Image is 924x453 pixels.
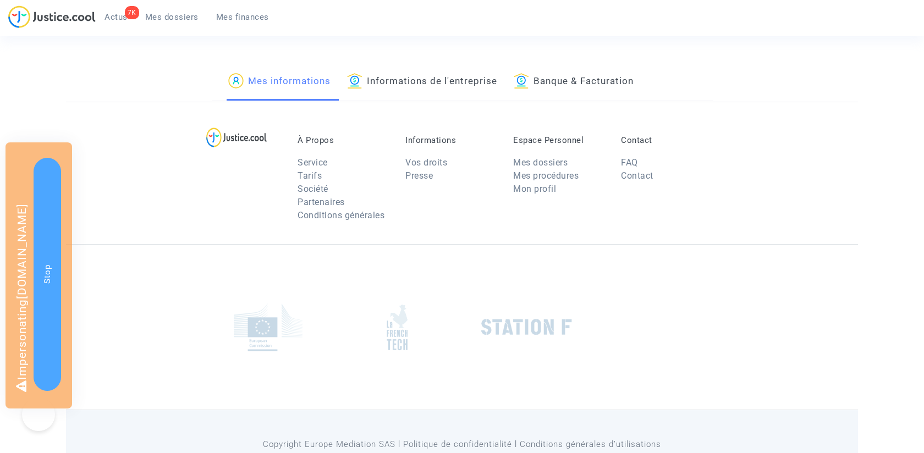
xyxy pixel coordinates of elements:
img: french_tech.png [387,304,408,351]
a: Contact [621,170,653,181]
a: Conditions générales [298,210,384,220]
iframe: Help Scout Beacon - Open [22,398,55,431]
a: FAQ [621,157,638,168]
a: Mon profil [513,184,556,194]
p: À Propos [298,135,389,145]
a: Mes finances [207,9,278,25]
img: jc-logo.svg [8,5,96,28]
span: Mes dossiers [145,12,199,22]
a: Service [298,157,328,168]
img: stationf.png [481,319,572,335]
div: 7K [125,6,139,19]
a: Vos droits [405,157,447,168]
div: Impersonating [5,142,72,408]
a: Partenaires [298,197,345,207]
img: europe_commision.png [234,303,302,351]
p: Informations [405,135,497,145]
img: icon-banque.svg [347,73,362,89]
p: Copyright Europe Mediation SAS l Politique de confidentialité l Conditions générales d’utilisa... [212,438,713,451]
a: Mes informations [228,63,331,101]
a: Presse [405,170,433,181]
a: Mes dossiers [513,157,568,168]
a: Mes dossiers [136,9,207,25]
a: Informations de l'entreprise [347,63,497,101]
img: icon-banque.svg [514,73,529,89]
img: logo-lg.svg [206,128,267,147]
a: 7KActus [96,9,136,25]
p: Contact [621,135,712,145]
a: Banque & Facturation [514,63,634,101]
span: Stop [42,264,52,284]
p: Espace Personnel [513,135,604,145]
span: Actus [105,12,128,22]
a: Tarifs [298,170,322,181]
a: Mes procédures [513,170,579,181]
button: Stop [34,158,61,391]
a: Société [298,184,328,194]
img: icon-passager.svg [228,73,244,89]
span: Mes finances [216,12,269,22]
